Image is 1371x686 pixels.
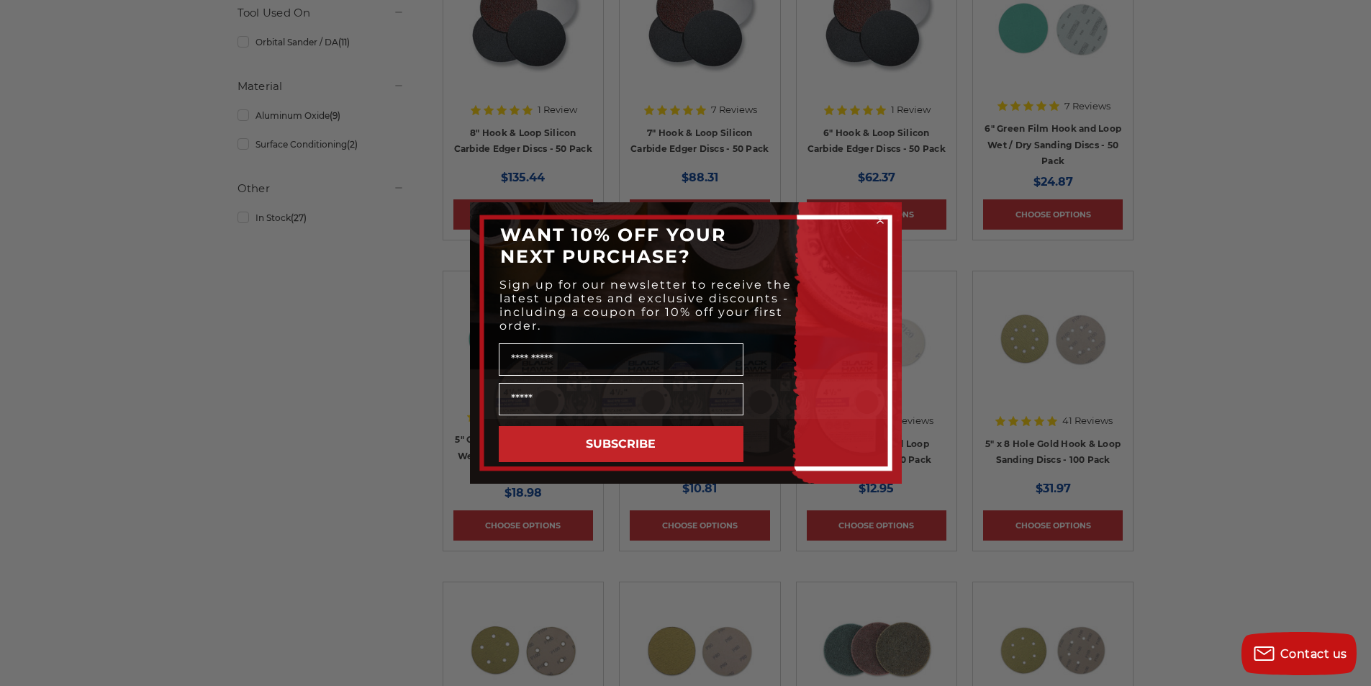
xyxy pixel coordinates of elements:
button: Close dialog [873,213,887,227]
span: Sign up for our newsletter to receive the latest updates and exclusive discounts - including a co... [499,278,792,333]
input: Email [499,383,743,415]
button: SUBSCRIBE [499,426,743,462]
span: Contact us [1280,647,1347,661]
span: WANT 10% OFF YOUR NEXT PURCHASE? [500,224,726,267]
button: Contact us [1241,632,1357,675]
